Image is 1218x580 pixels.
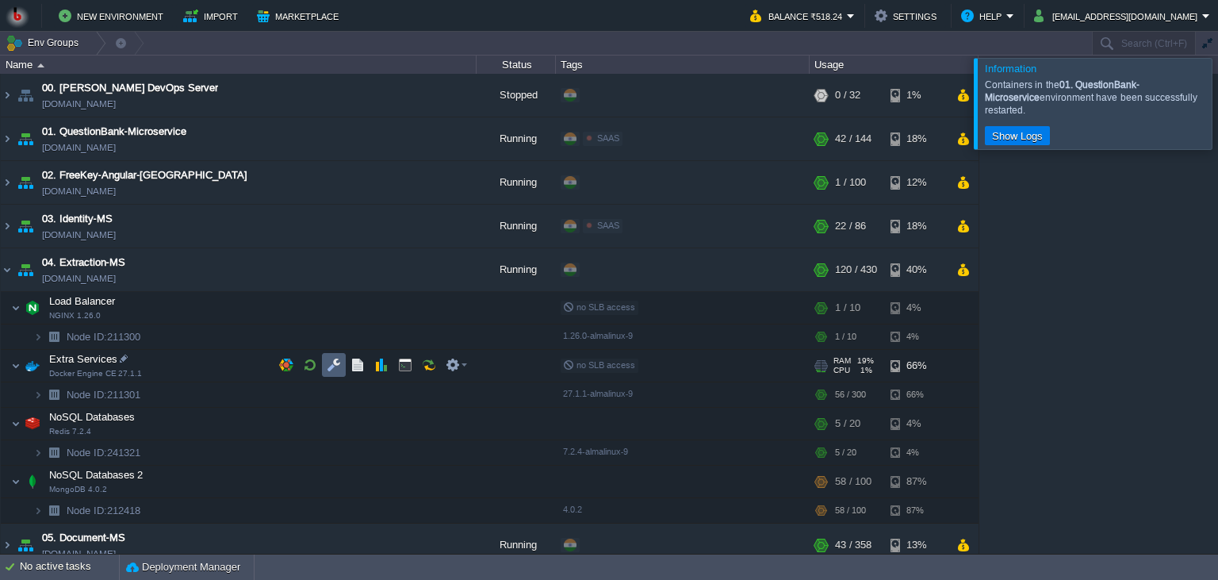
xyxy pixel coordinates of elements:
span: 211301 [65,388,143,401]
div: 4% [891,292,942,324]
a: 04. Extraction-MS [42,255,125,271]
span: 1.26.0-almalinux-9 [563,331,633,340]
div: 22 / 86 [835,205,866,248]
span: no SLB access [563,360,635,370]
div: Running [477,248,556,291]
div: Name [2,56,476,74]
div: 56 / 300 [835,382,866,407]
span: Extra Services [48,352,120,366]
div: 40% [891,248,942,291]
button: Settings [875,6,941,25]
div: 43 / 358 [835,524,871,567]
div: Containers in the environment have been successfully restarted. [985,79,1208,117]
div: Stopped [477,74,556,117]
span: Node ID: [67,331,107,343]
button: New Environment [59,6,168,25]
div: 1 / 10 [835,292,860,324]
span: CPU [833,366,850,375]
div: 58 / 100 [835,466,871,497]
div: Status [477,56,555,74]
span: Information [985,63,1036,75]
button: [EMAIL_ADDRESS][DOMAIN_NAME] [1034,6,1202,25]
img: AMDAwAAAACH5BAEAAAAALAAAAAABAAEAAAICRAEAOw== [33,440,43,465]
div: 1 / 100 [835,161,866,204]
a: Node ID:211300 [65,330,143,344]
img: AMDAwAAAACH5BAEAAAAALAAAAAABAAEAAAICRAEAOw== [43,498,65,523]
span: 7.2.4-almalinux-9 [563,447,628,456]
a: Load BalancerNGINX 1.26.0 [48,295,117,307]
a: 00. [PERSON_NAME] DevOps Server [42,80,218,96]
div: 87% [891,498,942,523]
div: 66% [891,382,942,407]
button: Balance ₹518.24 [750,6,847,25]
div: 4% [891,325,942,349]
a: Node ID:212418 [65,504,143,517]
span: 27.1.1-almalinux-9 [563,389,633,398]
img: AMDAwAAAACH5BAEAAAAALAAAAAABAAEAAAICRAEAOw== [21,466,44,497]
div: 66% [891,350,942,382]
img: AMDAwAAAACH5BAEAAAAALAAAAAABAAEAAAICRAEAOw== [33,325,43,349]
a: 03. Identity-MS [42,211,113,227]
img: AMDAwAAAACH5BAEAAAAALAAAAAABAAEAAAICRAEAOw== [11,350,21,382]
div: 18% [891,117,942,160]
span: Node ID: [67,389,107,401]
div: Usage [810,56,978,74]
div: No active tasks [20,555,119,580]
span: Load Balancer [48,294,117,308]
button: Show Logs [987,129,1048,143]
span: 05. Document-MS [42,530,125,546]
img: AMDAwAAAACH5BAEAAAAALAAAAAABAAEAAAICRAEAOw== [14,74,36,117]
span: 241321 [65,446,143,459]
b: 01. QuestionBank-Microservice [985,79,1139,103]
img: AMDAwAAAACH5BAEAAAAALAAAAAABAAEAAAICRAEAOw== [21,292,44,324]
img: AMDAwAAAACH5BAEAAAAALAAAAAABAAEAAAICRAEAOw== [1,161,13,204]
span: 02. FreeKey-Angular-[GEOGRAPHIC_DATA] [42,167,247,183]
span: 1% [856,366,872,375]
div: 12% [891,161,942,204]
img: AMDAwAAAACH5BAEAAAAALAAAAAABAAEAAAICRAEAOw== [1,117,13,160]
span: NoSQL Databases 2 [48,468,145,482]
a: NoSQL Databases 2MongoDB 4.0.2 [48,469,145,481]
img: AMDAwAAAACH5BAEAAAAALAAAAAABAAEAAAICRAEAOw== [33,382,43,407]
div: 42 / 144 [835,117,871,160]
div: 13% [891,524,942,567]
span: NGINX 1.26.0 [49,311,101,321]
div: 5 / 20 [835,440,856,465]
div: Running [477,117,556,160]
a: [DOMAIN_NAME] [42,96,116,112]
img: Bitss Techniques [6,4,29,28]
img: AMDAwAAAACH5BAEAAAAALAAAAAABAAEAAAICRAEAOw== [11,466,21,497]
div: 1 / 10 [835,325,856,349]
a: Extra ServicesDocker Engine CE 27.1.1 [48,353,120,365]
span: Redis 7.2.4 [49,427,91,436]
button: Help [961,6,1006,25]
span: Node ID: [67,505,107,517]
button: Deployment Manager [126,559,240,575]
img: AMDAwAAAACH5BAEAAAAALAAAAAABAAEAAAICRAEAOw== [14,248,36,291]
div: 4% [891,408,942,440]
div: 58 / 100 [835,498,866,523]
img: AMDAwAAAACH5BAEAAAAALAAAAAABAAEAAAICRAEAOw== [1,205,13,248]
img: AMDAwAAAACH5BAEAAAAALAAAAAABAAEAAAICRAEAOw== [33,498,43,523]
img: AMDAwAAAACH5BAEAAAAALAAAAAABAAEAAAICRAEAOw== [43,325,65,349]
button: Env Groups [6,32,84,54]
span: Node ID: [67,447,107,459]
img: AMDAwAAAACH5BAEAAAAALAAAAAABAAEAAAICRAEAOw== [21,350,44,382]
button: Import [183,6,243,25]
div: 1% [891,74,942,117]
img: AMDAwAAAACH5BAEAAAAALAAAAAABAAEAAAICRAEAOw== [43,382,65,407]
img: AMDAwAAAACH5BAEAAAAALAAAAAABAAEAAAICRAEAOw== [14,117,36,160]
img: AMDAwAAAACH5BAEAAAAALAAAAAABAAEAAAICRAEAOw== [14,524,36,567]
div: 0 / 32 [835,74,860,117]
div: 120 / 430 [835,248,877,291]
span: NoSQL Databases [48,410,137,424]
img: AMDAwAAAACH5BAEAAAAALAAAAAABAAEAAAICRAEAOw== [1,524,13,567]
span: SAAS [597,133,619,143]
button: Marketplace [257,6,343,25]
img: AMDAwAAAACH5BAEAAAAALAAAAAABAAEAAAICRAEAOw== [14,205,36,248]
span: 4.0.2 [563,505,582,514]
a: 01. QuestionBank-Microservice [42,124,186,140]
